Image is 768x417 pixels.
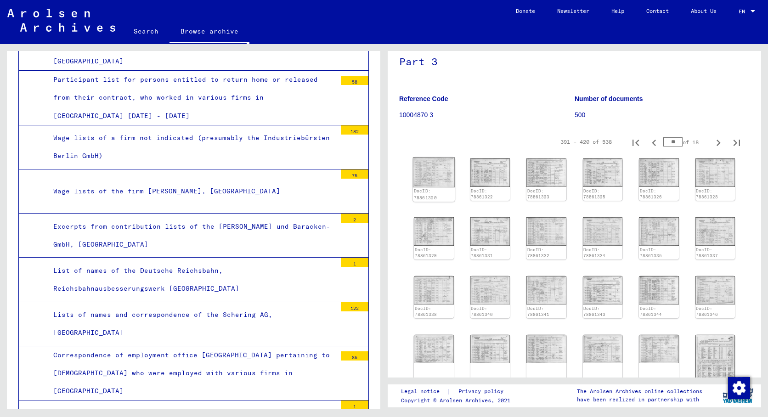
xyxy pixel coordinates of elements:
[399,110,574,120] p: 10004870 3
[46,306,336,342] div: Lists of names and correspondence of the Schering AG, [GEOGRAPHIC_DATA]
[413,158,455,187] img: 001.jpg
[399,40,750,81] h1: Part 3
[575,95,643,102] b: Number of documents
[401,387,447,396] a: Legal notice
[728,133,746,151] button: Last page
[7,9,115,32] img: Arolsen_neg.svg
[341,302,368,311] div: 122
[401,396,514,405] p: Copyright © Arolsen Archives, 2021
[527,306,549,317] a: DocID: 78861341
[341,214,368,223] div: 2
[46,346,336,400] div: Correspondence of employment office [GEOGRAPHIC_DATA] pertaining to [DEMOGRAPHIC_DATA] who were e...
[739,8,749,15] span: EN
[695,335,735,391] img: 001.jpg
[470,217,510,246] img: 001.jpg
[46,182,336,200] div: Wage lists of the firm [PERSON_NAME], [GEOGRAPHIC_DATA]
[696,306,718,317] a: DocID: 78861346
[471,188,493,200] a: DocID: 78861322
[341,125,368,135] div: 182
[583,188,605,200] a: DocID: 78861325
[414,217,454,246] img: 001.jpg
[341,169,368,179] div: 75
[695,158,735,187] img: 001.jpg
[627,133,645,151] button: First page
[341,258,368,267] div: 1
[414,276,454,304] img: 001.jpg
[583,276,623,304] img: 001.jpg
[471,306,493,317] a: DocID: 78861340
[639,158,679,187] img: 001.jpg
[526,335,566,363] img: 001.jpg
[470,276,510,304] img: 001.jpg
[695,276,735,304] img: 001.jpg
[709,133,728,151] button: Next page
[414,189,437,201] a: DocID: 78861320
[415,306,437,317] a: DocID: 78861338
[696,247,718,259] a: DocID: 78861337
[583,217,623,246] img: 001.jpg
[341,76,368,85] div: 58
[575,110,750,120] p: 500
[401,387,514,396] div: |
[577,395,702,404] p: have been realized in partnership with
[414,335,454,363] img: 001.jpg
[451,387,514,396] a: Privacy policy
[639,217,679,246] img: 001.jpg
[341,351,368,361] div: 85
[583,158,623,187] img: 001.jpg
[415,247,437,259] a: DocID: 78861329
[721,384,755,407] img: yv_logo.png
[577,387,702,395] p: The Arolsen Archives online collections
[123,20,169,42] a: Search
[663,138,709,147] div: of 18
[583,335,623,363] img: 001.jpg
[46,218,336,254] div: Excerpts from contribution lists of the [PERSON_NAME] und Baracken-GmbH, [GEOGRAPHIC_DATA]
[526,276,566,304] img: 001.jpg
[695,217,735,246] img: 001.jpg
[639,276,679,304] img: 001.jpg
[696,188,718,200] a: DocID: 78861328
[169,20,249,44] a: Browse archive
[526,217,566,246] img: 001.jpg
[583,247,605,259] a: DocID: 78861334
[640,247,662,259] a: DocID: 78861335
[640,306,662,317] a: DocID: 78861344
[639,335,679,363] img: 001.jpg
[46,262,336,298] div: List of names of the Deutsche Reichsbahn, Reichsbahnausbesserungswerk [GEOGRAPHIC_DATA]
[470,158,510,187] img: 001.jpg
[640,188,662,200] a: DocID: 78861326
[583,306,605,317] a: DocID: 78861343
[728,377,750,399] img: Change consent
[46,71,336,125] div: Participant list for persons entitled to return home or released from their contract, who worked ...
[645,133,663,151] button: Previous page
[527,188,549,200] a: DocID: 78861323
[470,335,510,363] img: 001.jpg
[399,95,448,102] b: Reference Code
[341,400,368,410] div: 1
[46,129,336,165] div: Wage lists of a firm not indicated (presumably the Industriebürsten Berlin GmbH)
[560,138,612,146] div: 391 – 420 of 538
[526,158,566,186] img: 001.jpg
[527,247,549,259] a: DocID: 78861332
[471,247,493,259] a: DocID: 78861331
